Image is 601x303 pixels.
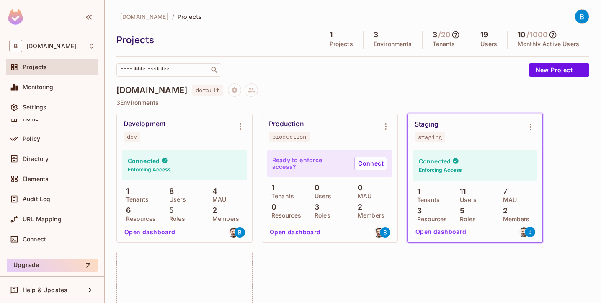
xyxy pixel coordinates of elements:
[272,157,348,170] p: Ready to enforce access?
[480,31,488,39] h5: 19
[23,104,46,111] span: Settings
[23,176,49,182] span: Elements
[208,215,239,222] p: Members
[374,41,412,47] p: Environments
[23,196,50,202] span: Audit Log
[232,118,249,135] button: Environment settings
[267,203,276,211] p: 0
[377,118,394,135] button: Environment settings
[127,133,137,140] div: dev
[518,31,526,39] h5: 10
[23,64,47,70] span: Projects
[26,43,76,49] span: Workspace: buckstop.com
[23,84,54,91] span: Monitoring
[526,31,548,39] h5: / 1000
[412,225,470,238] button: Open dashboard
[433,31,437,39] h5: 3
[122,196,149,203] p: Tenants
[23,155,49,162] span: Directory
[208,206,217,215] p: 2
[165,187,174,195] p: 8
[419,166,462,174] h6: Enforcing Access
[165,196,186,203] p: Users
[269,120,304,128] div: Production
[499,207,508,215] p: 2
[122,187,129,195] p: 1
[228,227,239,238] img: christoph@luppri.ch
[23,135,40,142] span: Policy
[128,157,160,165] h4: Connected
[413,197,440,203] p: Tenants
[413,216,447,223] p: Resources
[456,216,476,223] p: Roles
[192,85,223,96] span: default
[499,216,530,223] p: Members
[330,41,353,47] p: Projects
[122,215,156,222] p: Resources
[165,215,185,222] p: Roles
[419,157,451,165] h4: Connected
[9,40,22,52] span: B
[235,227,245,238] img: brad@buckstop.com
[456,207,464,215] p: 5
[353,212,384,219] p: Members
[8,9,23,25] img: SReyMgAAAABJRU5ErkJggg==
[120,13,169,21] span: [DOMAIN_NAME]
[178,13,202,21] span: Projects
[575,10,589,23] img: Bradley Herrup
[310,203,319,211] p: 3
[353,203,362,211] p: 2
[172,13,174,21] li: /
[116,34,315,46] div: Projects
[310,184,320,192] p: 0
[418,134,442,140] div: staging
[518,227,529,237] img: christoph@luppri.ch
[353,193,371,199] p: MAU
[124,120,165,128] div: Development
[208,187,217,195] p: 4
[128,166,171,174] h6: Enforcing Access
[413,187,420,196] p: 1
[266,225,324,239] button: Open dashboard
[116,99,589,106] p: 3 Environments
[456,187,466,196] p: 11
[272,133,306,140] div: production
[228,88,241,96] span: Project settings
[374,31,378,39] h5: 3
[522,119,539,135] button: Environment settings
[165,206,174,215] p: 5
[518,41,579,47] p: Monthly Active Users
[433,41,455,47] p: Tenants
[121,225,179,239] button: Open dashboard
[23,287,67,293] span: Help & Updates
[267,193,294,199] p: Tenants
[122,206,131,215] p: 6
[116,85,187,95] h4: [DOMAIN_NAME]
[499,197,517,203] p: MAU
[354,157,387,170] a: Connect
[456,197,477,203] p: Users
[499,187,507,196] p: 7
[415,120,439,129] div: Staging
[374,227,384,238] img: christoph@luppri.ch
[413,207,422,215] p: 3
[380,227,390,238] img: brad@buckstop.com
[23,236,46,243] span: Connect
[7,259,98,272] button: Upgrade
[438,31,451,39] h5: / 20
[330,31,333,39] h5: 1
[529,63,589,77] button: New Project
[208,196,226,203] p: MAU
[267,212,301,219] p: Resources
[267,184,274,192] p: 1
[23,216,62,223] span: URL Mapping
[310,212,330,219] p: Roles
[310,193,331,199] p: Users
[480,41,497,47] p: Users
[525,227,535,237] img: brad@buckstop.com
[353,184,363,192] p: 0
